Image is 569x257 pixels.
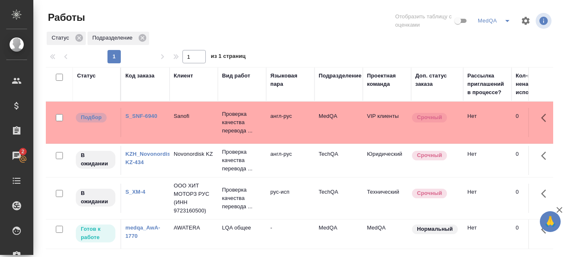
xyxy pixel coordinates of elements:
[75,112,116,123] div: Можно подбирать исполнителей
[516,72,566,97] div: Кол-во неназначенных исполнителей
[363,146,411,175] td: Юридический
[314,146,363,175] td: TechQA
[543,213,557,230] span: 🙏
[417,151,442,160] p: Срочный
[266,220,314,249] td: -
[516,11,536,31] span: Настроить таблицу
[266,184,314,213] td: рус-исп
[75,150,116,170] div: Исполнитель назначен, приступать к работе пока рано
[463,108,512,137] td: Нет
[125,113,157,119] a: S_SNF-6940
[415,72,459,88] div: Доп. статус заказа
[540,211,561,232] button: 🙏
[47,32,86,45] div: Статус
[125,151,175,165] a: KZH_Novonordisk-KZ-434
[222,110,262,135] p: Проверка качества перевода ...
[174,150,214,158] p: Novonordisk KZ
[222,186,262,211] p: Проверка качества перевода ...
[266,146,314,175] td: англ-рус
[174,72,193,80] div: Клиент
[81,225,110,242] p: Готов к работе
[125,72,155,80] div: Код заказа
[476,14,516,27] div: split button
[314,108,363,137] td: MedQA
[81,189,110,206] p: В ожидании
[314,220,363,249] td: MedQA
[92,34,135,42] p: Подразделение
[463,184,512,213] td: Нет
[536,146,556,166] button: Здесь прячутся важные кнопки
[87,32,149,45] div: Подразделение
[125,225,160,239] a: medqa_AwA-1770
[417,189,442,197] p: Срочный
[75,188,116,207] div: Исполнитель назначен, приступать к работе пока рано
[174,224,214,232] p: AWATERA
[417,225,453,233] p: Нормальный
[2,145,31,166] a: 2
[222,224,262,232] p: LQA общее
[211,51,246,63] span: из 1 страниц
[222,72,250,80] div: Вид работ
[463,220,512,249] td: Нет
[536,184,556,204] button: Здесь прячутся важные кнопки
[81,113,102,122] p: Подбор
[174,182,214,215] p: ООО ХИТ МОТОРЗ РУС (ИНН 9723160500)
[52,34,72,42] p: Статус
[270,72,310,88] div: Языковая пара
[314,184,363,213] td: TechQA
[417,113,442,122] p: Срочный
[536,108,556,128] button: Здесь прячутся важные кнопки
[367,72,407,88] div: Проектная команда
[536,13,553,29] span: Посмотреть информацию
[395,12,453,29] span: Отобразить таблицу с оценками
[266,108,314,137] td: англ-рус
[463,146,512,175] td: Нет
[174,112,214,120] p: Sanofi
[363,108,411,137] td: VIP клиенты
[46,11,85,24] span: Работы
[222,148,262,173] p: Проверка качества перевода ...
[319,72,362,80] div: Подразделение
[81,151,110,168] p: В ожидании
[77,72,96,80] div: Статус
[75,224,116,243] div: Исполнитель может приступить к работе
[363,220,411,249] td: MedQA
[363,184,411,213] td: Технический
[16,147,29,156] span: 2
[125,189,145,195] a: S_XM-4
[467,72,507,97] div: Рассылка приглашений в процессе?
[536,220,556,240] button: Здесь прячутся важные кнопки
